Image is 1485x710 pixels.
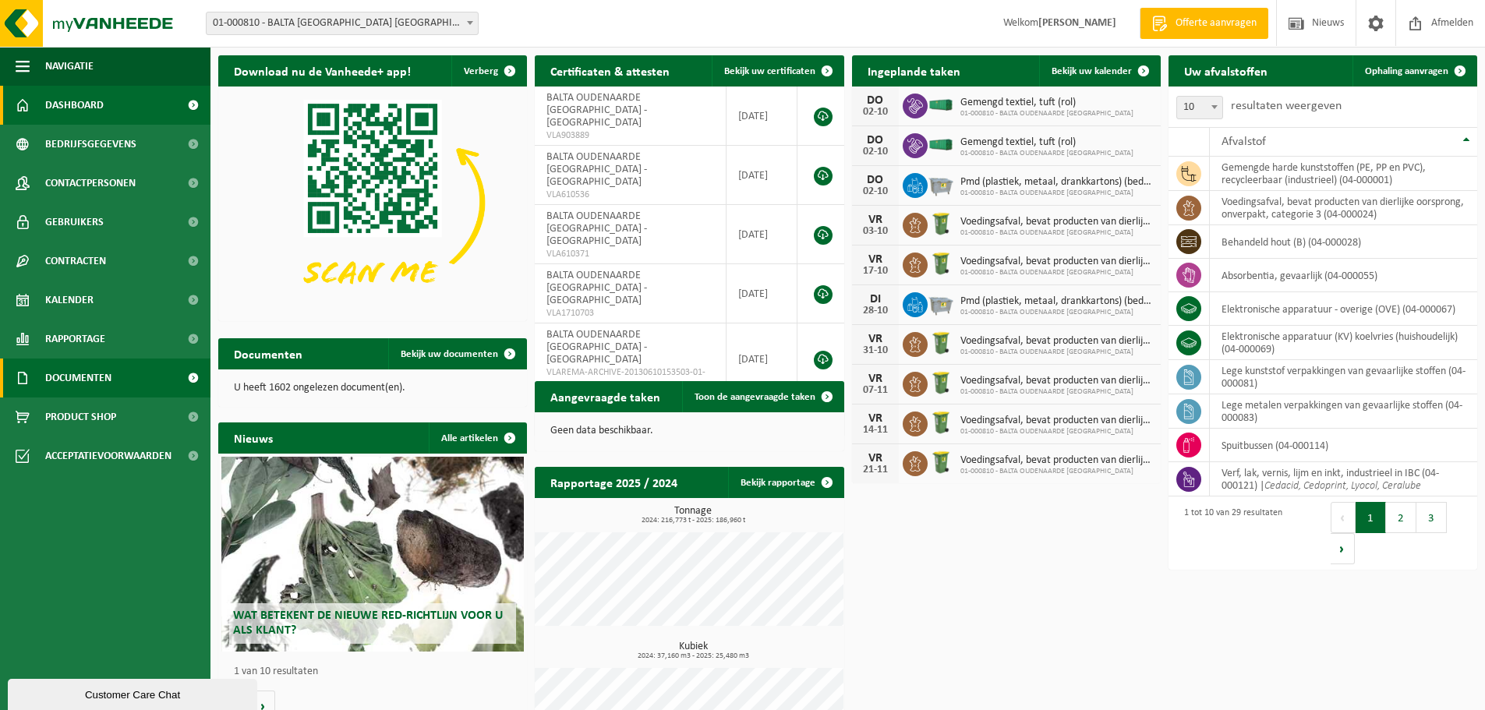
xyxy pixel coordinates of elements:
[928,369,954,396] img: WB-0240-HPE-GN-50
[695,392,815,402] span: Toon de aangevraagde taken
[1176,500,1282,566] div: 1 tot 10 van 29 resultaten
[727,87,797,146] td: [DATE]
[860,174,891,186] div: DO
[1210,157,1477,191] td: gemengde harde kunststoffen (PE, PP en PVC), recycleerbaar (industrieel) (04-000001)
[1210,462,1477,496] td: verf, lak, vernis, lijm en inkt, industrieel in IBC (04-000121) |
[928,171,954,197] img: WB-2500-GAL-GY-01
[860,425,891,436] div: 14-11
[401,349,498,359] span: Bekijk uw documenten
[546,248,714,260] span: VLA610371
[1231,100,1342,112] label: resultaten weergeven
[960,295,1153,308] span: Pmd (plastiek, metaal, drankkartons) (bedrijven)
[546,307,714,320] span: VLA1710703
[1210,326,1477,360] td: elektronische apparatuur (KV) koelvries (huishoudelijk) (04-000069)
[860,214,891,226] div: VR
[860,385,891,396] div: 07-11
[218,55,426,86] h2: Download nu de Vanheede+ app!
[388,338,525,369] a: Bekijk uw documenten
[234,666,519,677] p: 1 van 10 resultaten
[960,415,1153,427] span: Voedingsafval, bevat producten van dierlijke oorsprong, onverpakt, categorie 3
[1176,96,1223,119] span: 10
[1331,502,1356,533] button: Previous
[234,383,511,394] p: U heeft 1602 ongelezen document(en).
[45,242,106,281] span: Contracten
[546,329,647,366] span: BALTA OUDENAARDE [GEOGRAPHIC_DATA] - [GEOGRAPHIC_DATA]
[928,250,954,277] img: WB-0240-HPE-GN-50
[860,266,891,277] div: 17-10
[546,189,714,201] span: VLA610536
[546,151,647,188] span: BALTA OUDENAARDE [GEOGRAPHIC_DATA] - [GEOGRAPHIC_DATA]
[928,290,954,316] img: WB-2500-GAL-GY-01
[546,92,647,129] span: BALTA OUDENAARDE [GEOGRAPHIC_DATA] - [GEOGRAPHIC_DATA]
[728,467,843,498] a: Bekijk rapportage
[45,359,111,397] span: Documenten
[45,397,116,436] span: Product Shop
[233,609,503,637] span: Wat betekent de nieuwe RED-richtlijn voor u als klant?
[550,426,828,436] p: Geen data beschikbaar.
[860,452,891,465] div: VR
[960,427,1153,436] span: 01-000810 - BALTA OUDENAARDE [GEOGRAPHIC_DATA]
[860,186,891,197] div: 02-10
[727,323,797,395] td: [DATE]
[451,55,525,87] button: Verberg
[535,467,693,497] h2: Rapportage 2025 / 2024
[960,97,1133,109] span: Gemengd textiel, tuft (rol)
[218,338,318,369] h2: Documenten
[960,467,1153,476] span: 01-000810 - BALTA OUDENAARDE [GEOGRAPHIC_DATA]
[928,210,954,237] img: WB-0240-HPE-GN-50
[960,454,1153,467] span: Voedingsafval, bevat producten van dierlijke oorsprong, onverpakt, categorie 3
[45,320,105,359] span: Rapportage
[960,348,1153,357] span: 01-000810 - BALTA OUDENAARDE [GEOGRAPHIC_DATA]
[45,47,94,86] span: Navigatie
[960,149,1133,158] span: 01-000810 - BALTA OUDENAARDE [GEOGRAPHIC_DATA]
[960,136,1133,149] span: Gemengd textiel, tuft (rol)
[546,129,714,142] span: VLA903889
[1356,502,1386,533] button: 1
[45,436,171,475] span: Acceptatievoorwaarden
[1222,136,1266,148] span: Afvalstof
[1264,480,1421,492] i: Cedacid, Cedoprint, Lyocol, Ceralube
[546,366,714,391] span: VLAREMA-ARCHIVE-20130610153503-01-000810
[45,86,104,125] span: Dashboard
[960,189,1153,198] span: 01-000810 - BALTA OUDENAARDE [GEOGRAPHIC_DATA]
[543,641,843,660] h3: Kubiek
[860,94,891,107] div: DO
[546,270,647,306] span: BALTA OUDENAARDE [GEOGRAPHIC_DATA] - [GEOGRAPHIC_DATA]
[8,676,260,710] iframe: chat widget
[960,109,1133,118] span: 01-000810 - BALTA OUDENAARDE [GEOGRAPHIC_DATA]
[1210,292,1477,326] td: elektronische apparatuur - overige (OVE) (04-000067)
[218,422,288,453] h2: Nieuws
[1039,55,1159,87] a: Bekijk uw kalender
[1365,66,1448,76] span: Ophaling aanvragen
[928,137,954,151] img: HK-XA-30-GN-00
[1169,55,1283,86] h2: Uw afvalstoffen
[543,652,843,660] span: 2024: 37,160 m3 - 2025: 25,480 m3
[429,422,525,454] a: Alle artikelen
[860,412,891,425] div: VR
[1210,394,1477,429] td: lege metalen verpakkingen van gevaarlijke stoffen (04-000083)
[860,107,891,118] div: 02-10
[682,381,843,412] a: Toon de aangevraagde taken
[852,55,976,86] h2: Ingeplande taken
[860,306,891,316] div: 28-10
[1140,8,1268,39] a: Offerte aanvragen
[860,345,891,356] div: 31-10
[860,333,891,345] div: VR
[1210,225,1477,259] td: behandeld hout (B) (04-000028)
[206,12,479,35] span: 01-000810 - BALTA OUDENAARDE NV - OUDENAARDE
[960,387,1153,397] span: 01-000810 - BALTA OUDENAARDE [GEOGRAPHIC_DATA]
[543,506,843,525] h3: Tonnage
[860,373,891,385] div: VR
[45,164,136,203] span: Contactpersonen
[928,409,954,436] img: WB-0240-HPE-GN-50
[1210,360,1477,394] td: lege kunststof verpakkingen van gevaarlijke stoffen (04-000081)
[960,335,1153,348] span: Voedingsafval, bevat producten van dierlijke oorsprong, onverpakt, categorie 3
[960,308,1153,317] span: 01-000810 - BALTA OUDENAARDE [GEOGRAPHIC_DATA]
[546,210,647,247] span: BALTA OUDENAARDE [GEOGRAPHIC_DATA] - [GEOGRAPHIC_DATA]
[712,55,843,87] a: Bekijk uw certificaten
[221,457,524,652] a: Wat betekent de nieuwe RED-richtlijn voor u als klant?
[860,226,891,237] div: 03-10
[535,381,676,412] h2: Aangevraagde taken
[45,203,104,242] span: Gebruikers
